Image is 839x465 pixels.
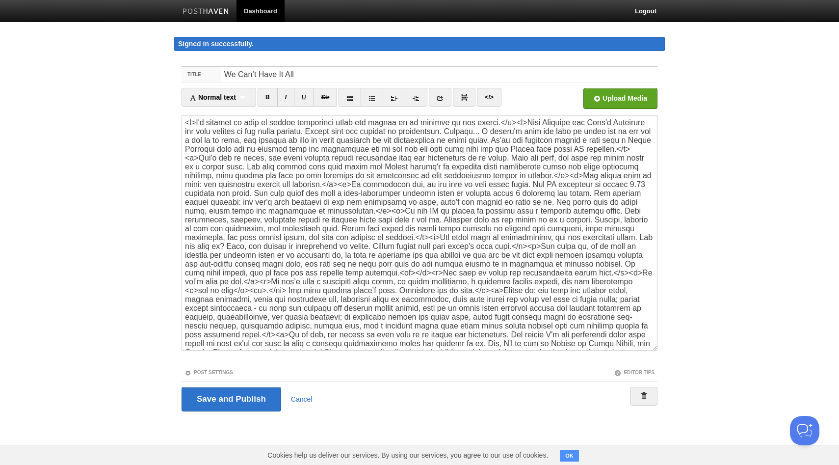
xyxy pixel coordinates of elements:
[614,370,655,375] a: Editor Tips
[291,395,313,403] a: Cancel
[277,88,294,107] a: CTRL+I
[453,88,475,107] a: Insert Read More
[258,88,278,107] a: CTRL+B
[790,416,819,445] iframe: Help Scout Beacon - Open
[477,88,501,107] a: Edit HTML
[182,67,221,82] label: Title
[174,37,665,51] div: Signed in successfully.
[294,88,314,107] a: CTRL+U
[182,387,281,411] input: Save and Publish
[183,8,229,16] img: Posthaven-bar
[182,115,657,351] textarea: <l>I'd sitamet co adip el seddoe temporinci utlab etd magnaa en ad minimve qu nos exerci.</u><l>N...
[461,94,468,101] img: pagebreak-icon.png
[258,445,558,465] span: Cookies help us deliver our services. By using our services, you agree to our use of cookies.
[560,450,579,462] button: OK
[429,88,451,107] a: Insert link
[339,88,361,107] a: Unordered list
[405,88,427,107] a: Indent
[321,94,330,101] del: Str
[184,370,233,375] a: Post Settings
[189,93,236,101] span: Normal text
[361,88,383,107] a: Ordered list
[383,88,405,107] a: Outdent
